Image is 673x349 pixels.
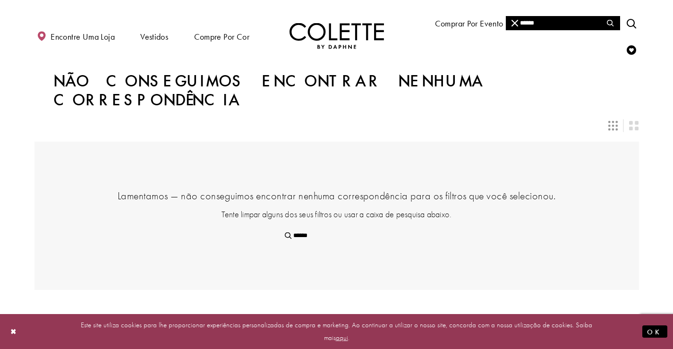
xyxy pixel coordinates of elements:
[527,9,604,36] a: Conheça o designer
[194,31,249,42] font: Compre por cor
[506,16,620,30] div: Formulário de pesquisa
[290,23,384,49] img: Colette por Daphne
[53,70,485,111] font: Não conseguimos encontrar nenhuma correspondência
[624,36,639,62] a: Verificar lista de desejos
[624,10,639,36] a: Alternar pesquisa
[506,16,524,30] button: Fechar pesquisa
[221,209,452,220] font: Tente limpar alguns dos seus filtros ou usar a caixa de pesquisa abaixo.
[608,121,618,130] span: Mudar o layout para 3 colunas
[192,23,252,50] span: Compre por cor
[51,31,115,42] font: Encontre uma loja
[435,18,503,29] font: Comprar por evento
[290,23,384,49] a: Visite a página inicial
[138,23,170,50] span: Vestidos
[34,23,117,50] a: Encontre uma loja
[629,121,639,130] span: Mudar o layout para 2 colunas
[6,323,22,340] button: Fechar diálogo
[642,325,667,338] button: Enviar diálogo
[279,229,394,243] input: Procurar
[29,115,645,136] div: Controles de layout
[279,229,298,243] button: Enviar pesquisa
[506,16,620,30] input: Procurar
[647,327,663,337] font: OK
[336,333,348,342] a: aqui
[81,320,592,342] font: Este site utiliza cookies para lhe proporcionar experiências personalizadas de compra e marketing...
[348,333,349,342] font: .
[433,9,506,36] span: Comprar por evento
[118,189,556,203] font: Lamentamos — não conseguimos encontrar nenhuma correspondência para os filtros que você selecionou.
[601,16,620,30] button: Enviar pesquisa
[140,31,168,42] font: Vestidos
[279,229,394,243] div: Formulário de pesquisa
